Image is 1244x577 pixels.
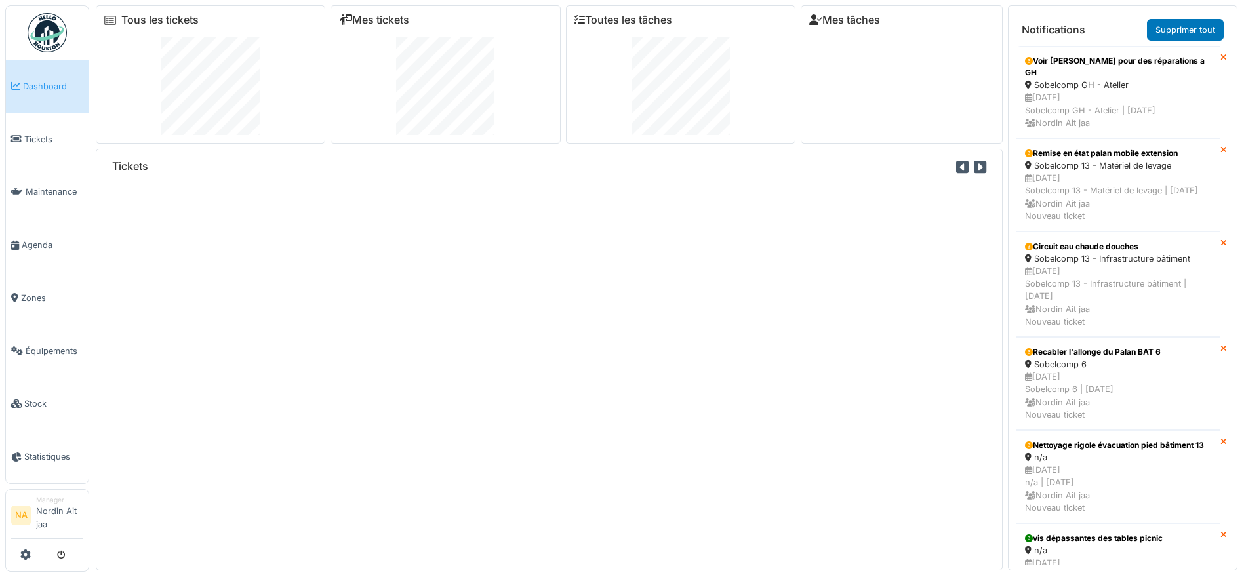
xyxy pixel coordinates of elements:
[1016,138,1220,231] a: Remise en état palan mobile extension Sobelcomp 13 - Matériel de levage [DATE]Sobelcomp 13 - Maté...
[6,430,89,483] a: Statistiques
[24,133,83,146] span: Tickets
[21,292,83,304] span: Zones
[1025,532,1212,544] div: vis dépassantes des tables picnic
[36,495,83,536] li: Nordin Ait jaa
[11,506,31,525] li: NA
[1025,55,1212,79] div: Voir [PERSON_NAME] pour des réparations a GH
[6,113,89,166] a: Tickets
[23,80,83,92] span: Dashboard
[1025,172,1212,222] div: [DATE] Sobelcomp 13 - Matériel de levage | [DATE] Nordin Ait jaa Nouveau ticket
[6,218,89,271] a: Agenda
[24,397,83,410] span: Stock
[11,495,83,539] a: NA ManagerNordin Ait jaa
[1147,19,1224,41] a: Supprimer tout
[1025,241,1212,252] div: Circuit eau chaude douches
[6,378,89,431] a: Stock
[6,166,89,219] a: Maintenance
[809,14,880,26] a: Mes tâches
[22,239,83,251] span: Agenda
[1016,337,1220,430] a: Recabler l'allonge du Palan BAT 6 Sobelcomp 6 [DATE]Sobelcomp 6 | [DATE] Nordin Ait jaaNouveau ti...
[1016,231,1220,337] a: Circuit eau chaude douches Sobelcomp 13 - Infrastructure bâtiment [DATE]Sobelcomp 13 - Infrastruc...
[1025,159,1212,172] div: Sobelcomp 13 - Matériel de levage
[1016,430,1220,523] a: Nettoyage rigole évacuation pied bâtiment 13 n/a [DATE]n/a | [DATE] Nordin Ait jaaNouveau ticket
[1025,148,1212,159] div: Remise en état palan mobile extension
[574,14,672,26] a: Toutes les tâches
[6,325,89,378] a: Équipements
[24,450,83,463] span: Statistiques
[1025,544,1212,557] div: n/a
[1025,439,1212,451] div: Nettoyage rigole évacuation pied bâtiment 13
[36,495,83,505] div: Manager
[1025,370,1212,421] div: [DATE] Sobelcomp 6 | [DATE] Nordin Ait jaa Nouveau ticket
[339,14,409,26] a: Mes tickets
[1016,46,1220,138] a: Voir [PERSON_NAME] pour des réparations a GH Sobelcomp GH - Atelier [DATE]Sobelcomp GH - Atelier ...
[6,271,89,325] a: Zones
[121,14,199,26] a: Tous les tickets
[28,13,67,52] img: Badge_color-CXgf-gQk.svg
[1025,358,1212,370] div: Sobelcomp 6
[1025,79,1212,91] div: Sobelcomp GH - Atelier
[1025,346,1212,358] div: Recabler l'allonge du Palan BAT 6
[1025,91,1212,129] div: [DATE] Sobelcomp GH - Atelier | [DATE] Nordin Ait jaa
[1025,252,1212,265] div: Sobelcomp 13 - Infrastructure bâtiment
[112,160,148,172] h6: Tickets
[6,60,89,113] a: Dashboard
[1025,464,1212,514] div: [DATE] n/a | [DATE] Nordin Ait jaa Nouveau ticket
[1022,24,1085,36] h6: Notifications
[26,345,83,357] span: Équipements
[26,186,83,198] span: Maintenance
[1025,265,1212,328] div: [DATE] Sobelcomp 13 - Infrastructure bâtiment | [DATE] Nordin Ait jaa Nouveau ticket
[1025,451,1212,464] div: n/a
